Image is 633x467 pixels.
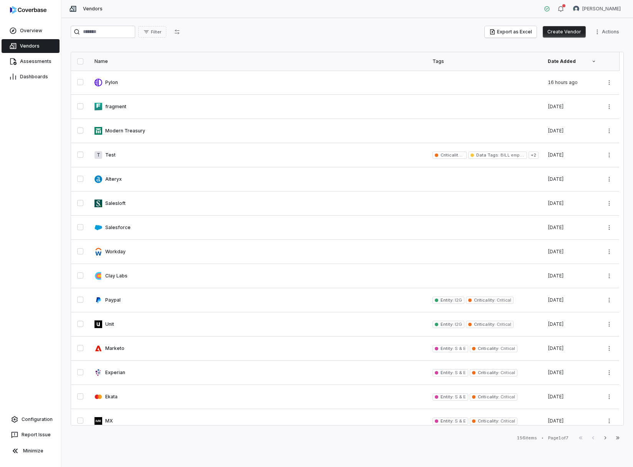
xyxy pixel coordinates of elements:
span: Criticality : [478,370,499,375]
button: More actions [603,149,615,161]
a: Overview [2,24,60,38]
button: More actions [592,26,624,38]
div: Tags [432,58,539,64]
span: [DATE] [548,345,564,351]
button: More actions [603,173,615,185]
span: [DATE] [548,418,564,424]
span: S & E [454,346,466,351]
span: Critical [495,322,511,327]
button: More actions [603,198,615,209]
div: Name [94,58,423,64]
span: Critical [499,370,515,375]
span: Entity : [441,297,454,303]
span: [DATE] [548,176,564,182]
span: [DATE] [548,394,564,399]
span: [DATE] [548,370,564,375]
span: Entity : [441,394,454,399]
span: Criticality : [441,152,462,158]
a: Dashboards [2,70,60,84]
a: Assessments [2,54,60,68]
button: Export as Excel [485,26,537,38]
a: Vendors [2,39,60,53]
button: More actions [603,343,615,354]
span: Entity : [441,346,454,351]
button: Daniel Aranibar avatar[PERSON_NAME] [568,3,625,15]
span: Criticality : [474,322,495,327]
span: [DATE] [548,321,564,327]
span: [DATE] [548,273,564,279]
button: More actions [603,101,615,112]
span: S & E [454,394,466,399]
span: Criticality : [478,346,499,351]
span: S & E [454,370,466,375]
button: More actions [603,246,615,257]
img: Daniel Aranibar avatar [573,6,579,12]
span: Critical [499,418,515,424]
button: Report Issue [3,428,58,442]
button: More actions [603,125,615,137]
span: S & E [454,418,466,424]
span: [DATE] [548,152,564,158]
button: More actions [603,318,615,330]
span: [DATE] [548,200,564,206]
button: Minimize [3,443,58,459]
span: + 2 [529,152,539,159]
a: Configuration [3,413,58,426]
div: • [542,435,544,441]
span: I2G [454,297,462,303]
span: [PERSON_NAME] [582,6,621,12]
span: Data Tags : [476,152,499,158]
span: Entity : [441,370,454,375]
button: More actions [603,222,615,233]
span: [DATE] [548,224,564,230]
span: Entity : [441,418,454,424]
img: logo-D7KZi-bG.svg [10,6,46,14]
button: More actions [603,77,615,88]
span: [DATE] [548,249,564,254]
span: Entity : [441,322,454,327]
button: More actions [603,367,615,378]
button: Filter [138,26,166,38]
span: Critical [499,394,515,399]
span: Criticality : [478,394,499,399]
button: More actions [603,415,615,427]
div: Date Added [548,58,596,64]
span: Vendors [83,6,103,12]
span: [DATE] [548,128,564,134]
button: More actions [603,270,615,282]
span: Critical [495,297,511,303]
span: 16 hours ago [548,79,578,85]
span: [DATE] [548,297,564,303]
button: Create Vendor [543,26,586,38]
span: I2G [454,322,462,327]
button: More actions [603,391,615,403]
span: Criticality : [478,418,499,424]
span: [DATE] [548,104,564,109]
span: Critical [499,346,515,351]
div: 156 items [517,435,537,441]
span: Criticality : [474,297,495,303]
button: More actions [603,294,615,306]
span: Filter [151,29,161,35]
div: Page 1 of 7 [548,435,568,441]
